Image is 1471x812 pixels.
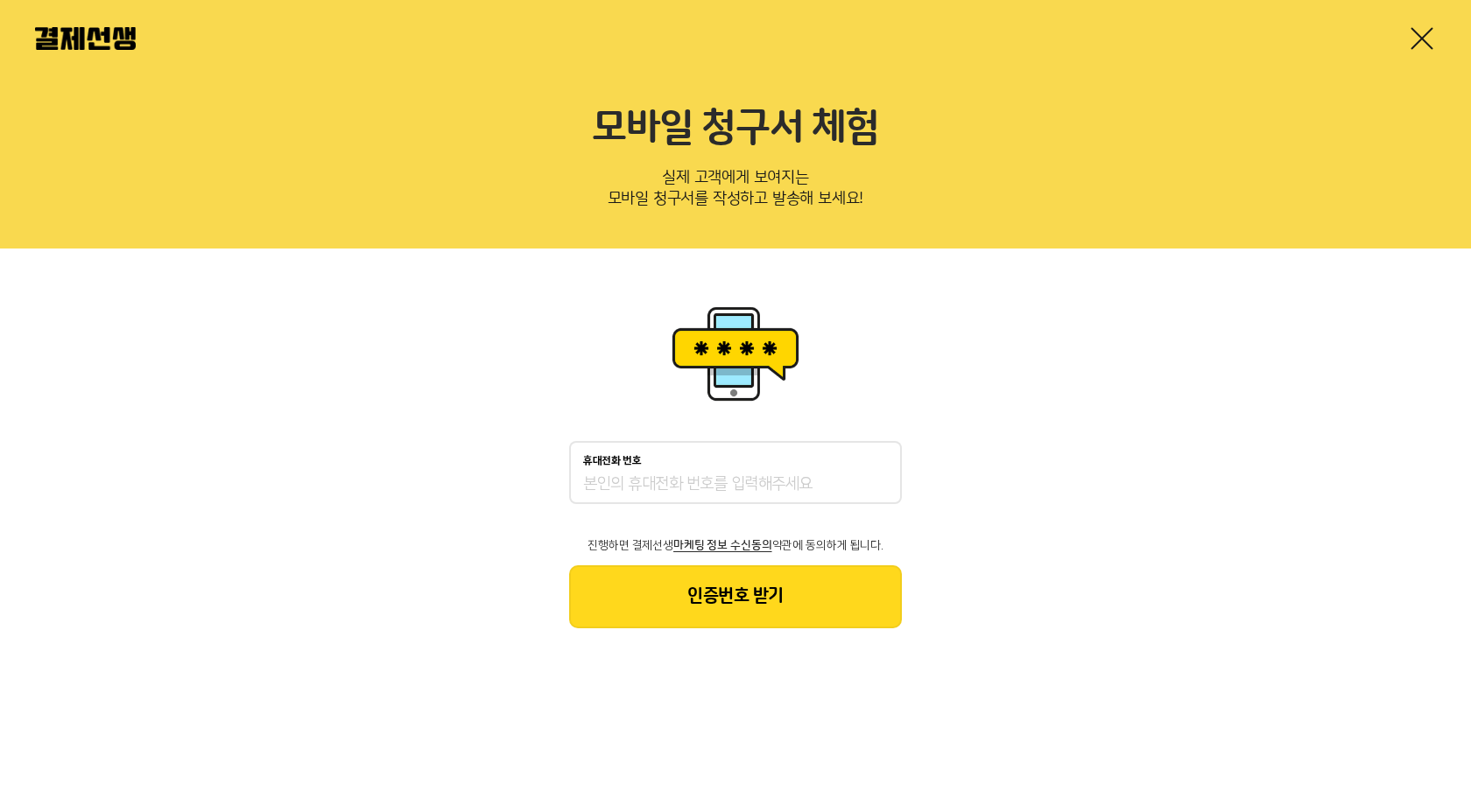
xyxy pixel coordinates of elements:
[35,27,136,50] img: 결제선생
[569,565,902,628] button: 인증번호 받기
[583,474,888,495] input: 휴대전화 번호
[569,539,902,551] p: 진행하면 결제선생 약관에 동의하게 됩니다.
[35,105,1436,152] h2: 모바일 청구서 체험
[35,163,1436,220] p: 실제 고객에게 보여지는 모바일 청구서를 작성하고 발송해 보세요!
[673,539,771,551] span: 마케팅 정보 수신동의
[665,301,806,406] img: 휴대폰인증 이미지
[583,455,642,467] p: 휴대전화 번호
